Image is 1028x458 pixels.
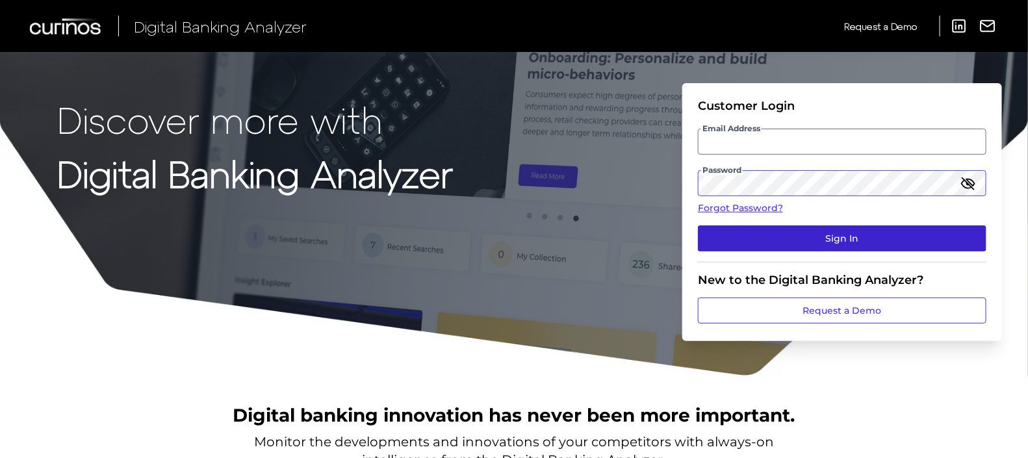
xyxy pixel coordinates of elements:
span: Password [701,165,743,175]
div: New to the Digital Banking Analyzer? [698,273,986,287]
button: Sign In [698,225,986,251]
strong: Digital Banking Analyzer [57,151,453,195]
span: Request a Demo [844,21,917,32]
img: Curinos [30,18,103,34]
span: Email Address [701,123,762,134]
a: Forgot Password? [698,201,986,215]
div: Customer Login [698,99,986,113]
a: Request a Demo [844,16,917,37]
p: Discover more with [57,99,453,140]
h2: Digital banking innovation has never been more important. [233,403,795,427]
a: Request a Demo [698,298,986,324]
span: Digital Banking Analyzer [134,17,307,36]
